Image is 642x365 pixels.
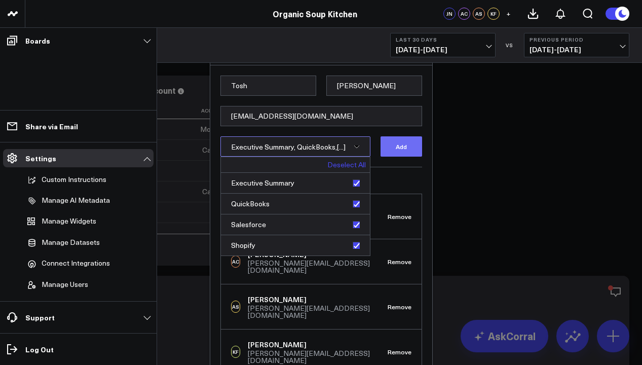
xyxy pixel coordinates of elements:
[25,313,55,321] p: Support
[273,8,357,19] a: Organic Soup Kitchen
[231,301,241,313] div: AS
[231,142,346,152] span: Executive Summary, QuickBooks,[...]
[231,255,241,268] div: AC
[443,8,456,20] div: JN
[23,170,106,190] button: Custom Instructions
[388,303,411,310] button: Remove
[506,10,511,17] span: +
[42,175,106,185] p: Custom Instructions
[458,8,470,20] div: AC
[501,42,519,48] div: VS
[248,340,387,350] div: [PERSON_NAME]
[23,191,123,210] a: Manage AI Metadata
[388,213,411,220] button: Remove
[220,106,422,126] input: Type email
[23,233,123,252] a: Manage Datasets
[487,8,500,20] div: KF
[530,36,624,43] b: Previous Period
[3,340,154,358] a: Log Out
[23,275,88,295] button: Manage Users
[231,346,241,358] div: KF
[390,33,496,57] button: Last 30 Days[DATE]-[DATE]
[42,238,100,247] span: Manage Datasets
[326,76,422,96] input: Last name
[388,258,411,265] button: Remove
[25,345,54,353] p: Log Out
[473,8,485,20] div: AS
[220,76,316,96] input: First name
[23,254,123,273] a: Connect Integrations
[42,217,96,226] span: Manage Widgets
[42,259,110,268] span: Connect Integrations
[388,348,411,355] button: Remove
[524,33,629,57] button: Previous Period[DATE]-[DATE]
[248,260,387,274] div: [PERSON_NAME][EMAIL_ADDRESS][DOMAIN_NAME]
[381,136,422,157] button: Add
[25,154,56,162] p: Settings
[248,305,387,319] div: [PERSON_NAME][EMAIL_ADDRESS][DOMAIN_NAME]
[42,280,88,289] span: Manage Users
[248,295,387,305] div: [PERSON_NAME]
[396,46,490,54] span: [DATE] - [DATE]
[42,196,110,205] p: Manage AI Metadata
[396,36,490,43] b: Last 30 Days
[25,122,78,130] p: Share via Email
[23,212,123,231] a: Manage Widgets
[25,36,50,45] p: Boards
[248,350,387,364] div: [PERSON_NAME][EMAIL_ADDRESS][DOMAIN_NAME]
[502,8,514,20] button: +
[530,46,624,54] span: [DATE] - [DATE]
[327,161,366,168] a: Deselect All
